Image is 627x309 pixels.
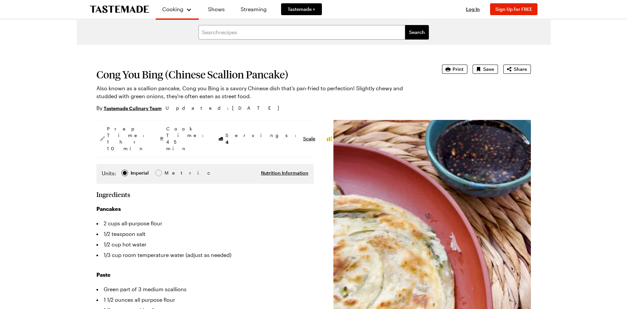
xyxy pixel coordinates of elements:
[288,6,315,13] span: Tastemade +
[96,295,314,305] li: 1 1/2 ounces all purpose flour
[131,169,149,177] span: Imperial
[460,6,486,13] button: Log In
[225,139,228,145] span: 4
[473,65,498,74] button: Save recipe
[503,65,531,74] button: Share
[166,126,207,152] span: Cook Time: 45 min
[162,3,192,16] button: Cooking
[96,218,314,229] li: 2 cups all-purpose flour
[514,66,527,72] span: Share
[102,169,178,179] div: Imperial Metric
[96,239,314,250] li: 1/2 cup hot water
[495,6,532,12] span: Sign Up for FREE
[162,6,183,12] span: Cooking
[225,132,300,146] span: Servings:
[96,284,314,295] li: Green part of 3 medium scallions
[405,25,429,40] button: filters
[96,250,314,260] li: 1/3 cup room temperature water (adjust as needed)
[96,205,314,213] h3: Pancakes
[96,104,162,112] p: By
[442,65,467,74] button: Print
[90,6,149,13] a: To Tastemade Home Page
[107,126,148,152] span: Prep Time: 1 hr 10 min
[96,190,130,198] h2: Ingredients
[261,170,308,176] button: Nutrition Information
[409,29,425,36] span: Search
[102,169,116,177] label: Units:
[165,169,178,177] div: Metric
[104,104,162,112] a: Tastemade Culinary Team
[96,69,424,80] h1: Cong You Bing (Chinese Scallion Pancake)
[166,104,286,112] span: Updated : [DATE]
[96,84,424,100] p: Also known as a scallion pancake, Cong you Bing is a savory Chinese dish that's pan-fried to perf...
[466,6,480,12] span: Log In
[165,169,179,177] span: Metric
[96,229,314,239] li: 1/2 teaspoon salt
[453,66,463,72] span: Print
[490,3,537,15] button: Sign Up for FREE
[281,3,322,15] a: Tastemade +
[96,271,314,279] h3: Paste
[303,135,315,142] button: Scale
[483,66,494,72] span: Save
